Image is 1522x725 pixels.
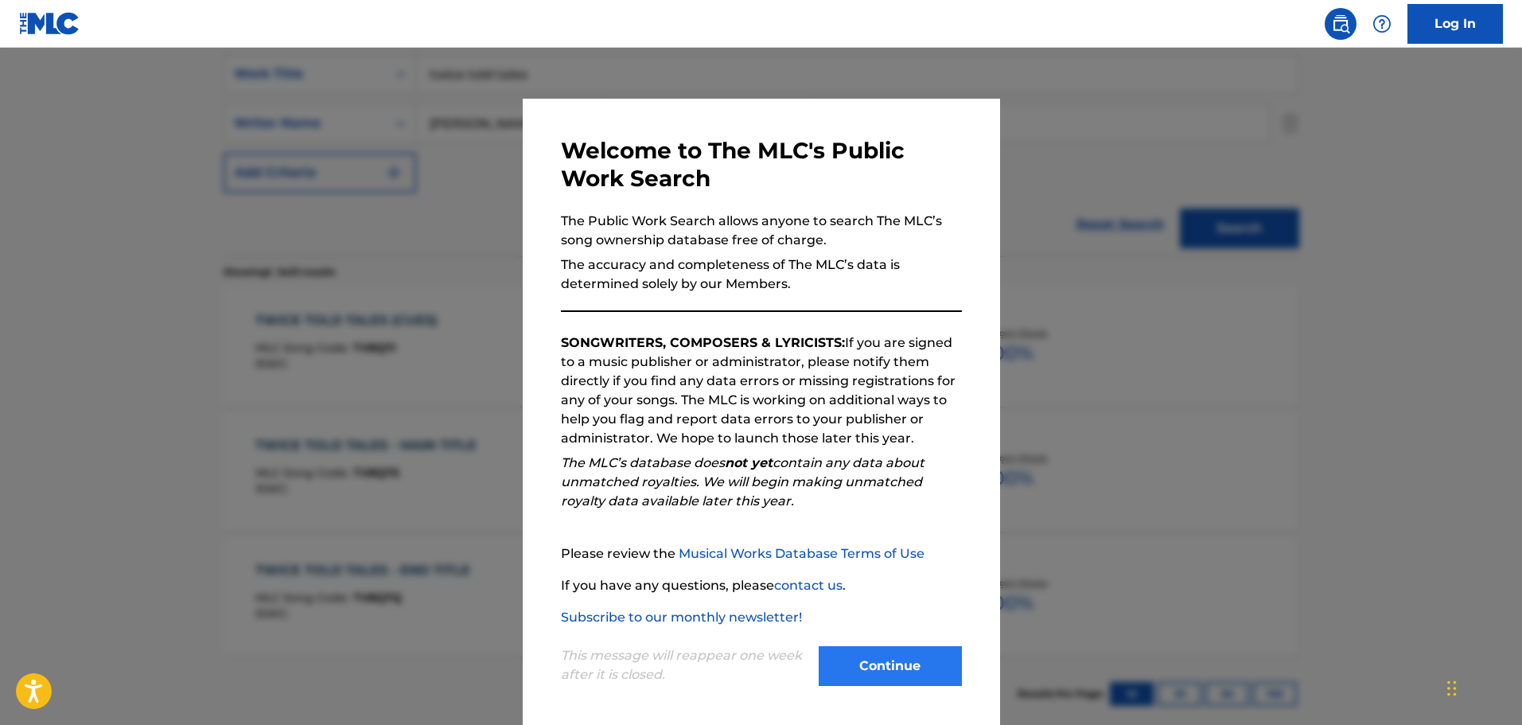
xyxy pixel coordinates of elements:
[19,12,80,35] img: MLC Logo
[1325,8,1357,40] a: Public Search
[1372,14,1392,33] img: help
[561,137,962,193] h3: Welcome to The MLC's Public Work Search
[725,455,773,470] strong: not yet
[561,610,802,625] a: Subscribe to our monthly newsletter!
[1366,8,1398,40] div: Help
[561,335,845,350] strong: SONGWRITERS, COMPOSERS & LYRICISTS:
[774,578,843,593] a: contact us
[1442,649,1522,725] iframe: Chat Widget
[1447,665,1457,712] div: Drag
[561,646,809,684] p: This message will reappear one week after it is closed.
[561,576,962,595] p: If you have any questions, please .
[679,546,924,561] a: Musical Works Database Terms of Use
[561,212,962,250] p: The Public Work Search allows anyone to search The MLC’s song ownership database free of charge.
[561,255,962,294] p: The accuracy and completeness of The MLC’s data is determined solely by our Members.
[819,646,962,686] button: Continue
[561,333,962,448] p: If you are signed to a music publisher or administrator, please notify them directly if you find ...
[1407,4,1503,44] a: Log In
[561,544,962,563] p: Please review the
[1331,14,1350,33] img: search
[561,455,924,509] em: The MLC’s database does contain any data about unmatched royalties. We will begin making unmatche...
